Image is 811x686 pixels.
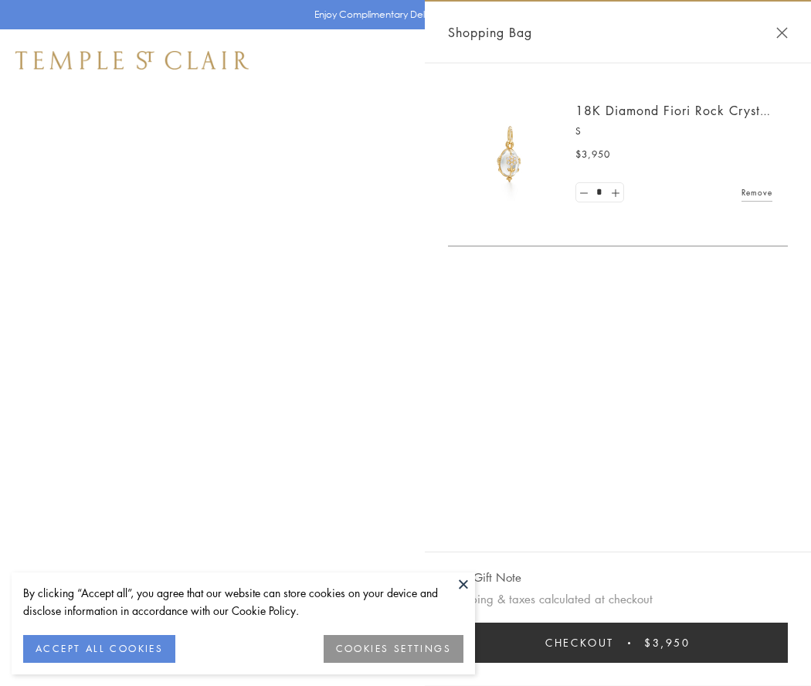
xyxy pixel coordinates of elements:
[607,183,623,202] a: Set quantity to 2
[448,568,521,587] button: Add Gift Note
[448,22,532,42] span: Shopping Bag
[575,124,772,139] p: S
[324,635,463,663] button: COOKIES SETTINGS
[545,634,614,651] span: Checkout
[314,7,490,22] p: Enjoy Complimentary Delivery & Returns
[575,147,610,162] span: $3,950
[23,635,175,663] button: ACCEPT ALL COOKIES
[644,634,691,651] span: $3,950
[776,27,788,39] button: Close Shopping Bag
[741,184,772,201] a: Remove
[463,108,556,201] img: P51889-E11FIORI
[448,623,788,663] button: Checkout $3,950
[15,51,249,70] img: Temple St. Clair
[576,183,592,202] a: Set quantity to 0
[23,584,463,620] div: By clicking “Accept all”, you agree that our website can store cookies on your device and disclos...
[448,589,788,609] p: Shipping & taxes calculated at checkout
